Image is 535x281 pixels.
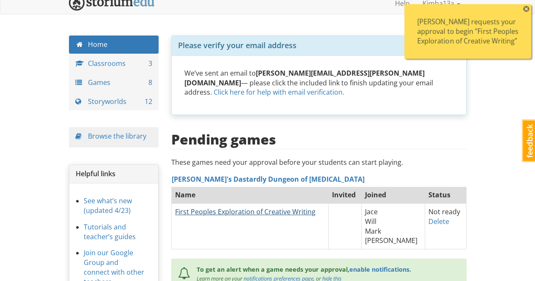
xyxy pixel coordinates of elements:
th: Invited [329,187,362,204]
span: 3 [148,59,152,68]
th: Name [172,187,329,204]
th: Status [425,187,466,204]
span: 8 [148,78,152,87]
a: Home [69,35,159,54]
a: [PERSON_NAME]'s Dastardly Dungeon of [MEDICAL_DATA] [172,175,365,184]
a: Games 8 [69,74,159,92]
a: Delete [428,217,449,226]
a: Storyworlds 12 [69,93,159,111]
a: Click here for help with email verification. [214,87,344,97]
a: Tutorials and teacher’s guides [84,222,136,241]
strong: [PERSON_NAME][EMAIL_ADDRESS][PERSON_NAME][DOMAIN_NAME] [184,68,425,87]
th: Joined [361,187,425,204]
a: First Peoples Exploration of Creative Writing [175,207,316,216]
span: Please verify your email address [178,40,296,50]
span: 12 [145,97,152,106]
span: × [523,6,529,12]
h2: Pending games [171,132,276,147]
div: [PERSON_NAME] requests your approval to begin “First Peoples Exploration of Creative Writing” [417,17,519,46]
a: See what’s new (updated 4/23) [84,196,132,215]
span: [PERSON_NAME] [365,236,417,245]
span: Jace [365,207,378,216]
span: To get an alert when a game needs your approval, [197,265,349,273]
span: Will [365,217,376,226]
p: We’ve sent an email to — please click the included link to finish updating your email address. [184,68,453,98]
div: Helpful links [69,165,159,183]
a: enable notifications. [349,265,411,273]
a: Classrooms 3 [69,55,159,73]
span: Not ready [428,207,460,216]
a: Browse the library [88,131,146,141]
span: Mark [365,226,381,236]
p: These games need your approval before your students can start playing. [171,158,466,167]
